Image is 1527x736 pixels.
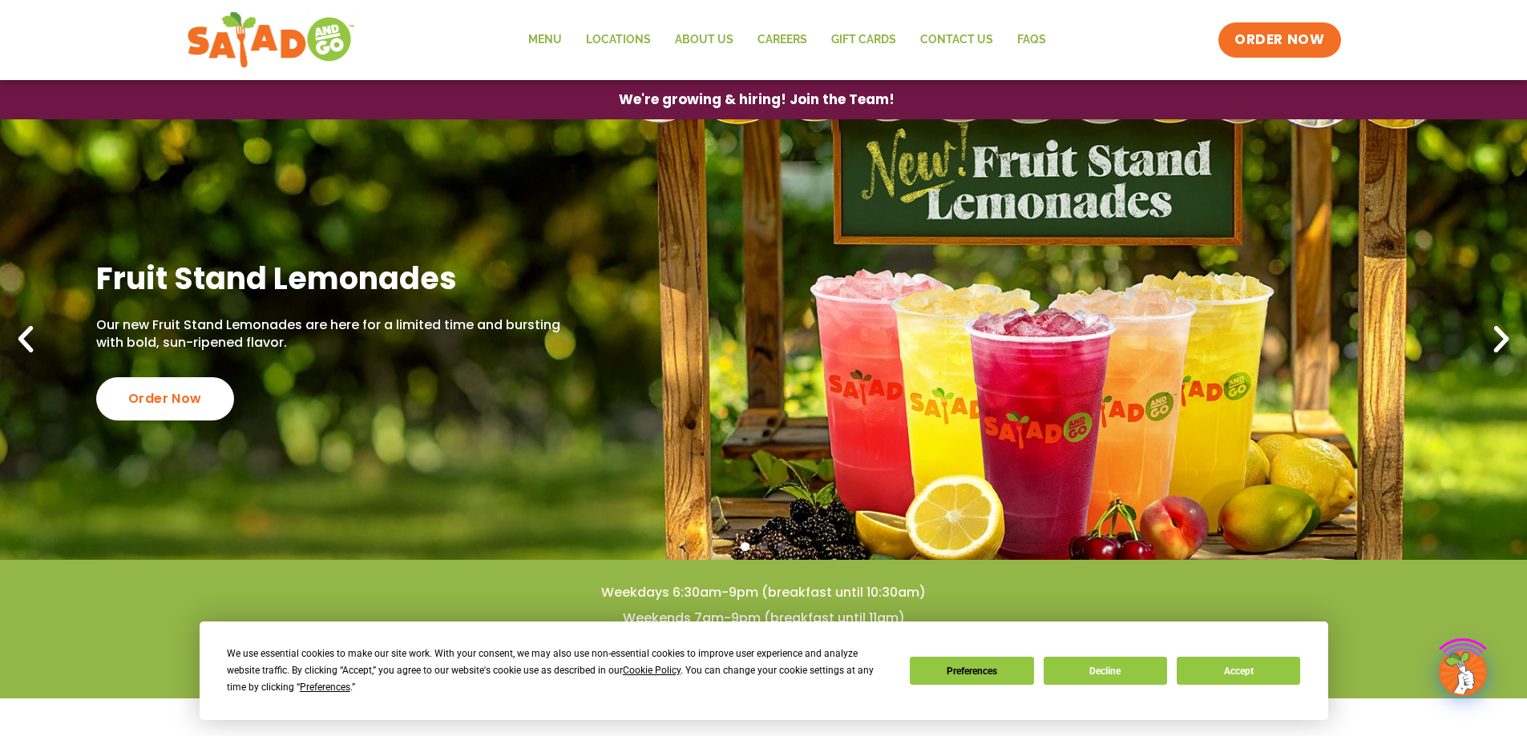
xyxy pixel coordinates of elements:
[623,665,681,676] span: Cookie Policy
[187,8,356,72] img: new-SAG-logo-768×292
[574,22,663,58] a: Locations
[1484,322,1519,357] div: Next slide
[32,609,1495,627] h4: Weekends 7am-9pm (breakfast until 11am)
[96,316,568,352] p: Our new Fruit Stand Lemonades are here for a limited time and bursting with bold, sun-ripened fla...
[1177,657,1300,685] button: Accept
[227,646,891,696] div: We use essential cookies to make our site work. With your consent, we may also use non-essential ...
[516,22,1058,58] nav: Menu
[663,22,745,58] a: About Us
[595,81,919,119] a: We're growing & hiring! Join the Team!
[96,377,234,420] div: Order Now
[8,322,43,357] div: Previous slide
[1044,657,1167,685] button: Decline
[619,93,895,107] span: We're growing & hiring! Join the Team!
[741,542,749,551] span: Go to slide 1
[778,542,786,551] span: Go to slide 3
[1218,22,1340,58] a: ORDER NOW
[910,657,1033,685] button: Preferences
[908,22,1005,58] a: Contact Us
[759,542,768,551] span: Go to slide 2
[1234,30,1324,50] span: ORDER NOW
[1005,22,1058,58] a: FAQs
[819,22,908,58] a: GIFT CARDS
[300,682,350,693] span: Preferences
[96,259,568,298] h2: Fruit Stand Lemonades
[200,621,1328,720] div: Cookie Consent Prompt
[745,22,819,58] a: Careers
[516,22,574,58] a: Menu
[32,584,1495,601] h4: Weekdays 6:30am-9pm (breakfast until 10:30am)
